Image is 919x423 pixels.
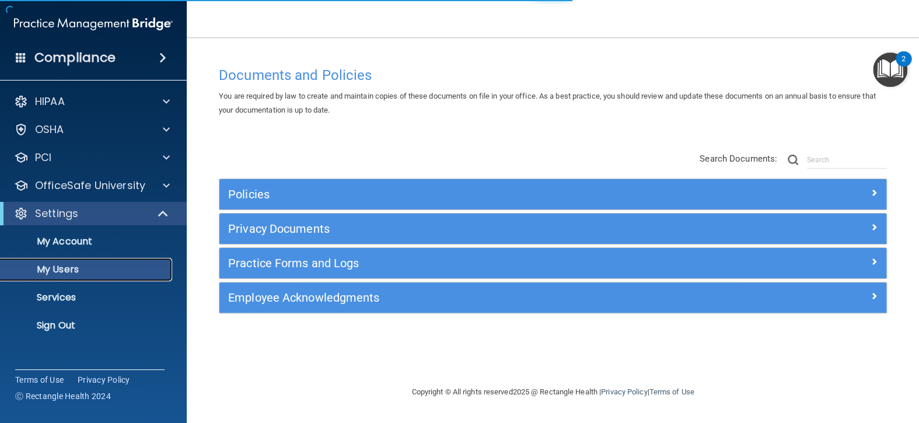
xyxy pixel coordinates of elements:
[219,68,887,83] h4: Documents and Policies
[8,236,167,247] p: My Account
[35,151,51,165] p: PCI
[901,59,906,74] div: 2
[8,320,167,331] p: Sign Out
[228,254,878,272] a: Practice Forms and Logs
[35,207,78,221] p: Settings
[788,155,798,165] img: ic-search.3b580494.png
[14,179,170,193] a: OfficeSafe University
[14,123,170,137] a: OSHA
[228,188,711,201] h5: Policies
[14,207,169,221] a: Settings
[649,387,694,396] a: Terms of Use
[35,179,145,193] p: OfficeSafe University
[228,185,878,204] a: Policies
[14,151,170,165] a: PCI
[228,219,878,238] a: Privacy Documents
[35,95,65,109] p: HIPAA
[14,12,173,36] img: PMB logo
[8,292,167,303] p: Services
[873,53,907,87] button: Open Resource Center, 2 new notifications
[228,222,711,235] h5: Privacy Documents
[228,288,878,307] a: Employee Acknowledgments
[8,264,167,275] p: My Users
[14,95,170,109] a: HIPAA
[340,373,766,411] div: Copyright © All rights reserved 2025 @ Rectangle Health | |
[34,50,116,66] h4: Compliance
[15,390,111,402] span: Ⓒ Rectangle Health 2024
[807,151,887,169] input: Search
[718,349,905,396] iframe: Drift Widget Chat Controller
[35,123,64,137] p: OSHA
[78,374,130,386] a: Privacy Policy
[228,257,711,270] h5: Practice Forms and Logs
[228,291,711,304] h5: Employee Acknowledgments
[15,374,64,386] a: Terms of Use
[219,92,876,114] span: You are required by law to create and maintain copies of these documents on file in your office. ...
[601,387,647,396] a: Privacy Policy
[700,153,777,164] span: Search Documents:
